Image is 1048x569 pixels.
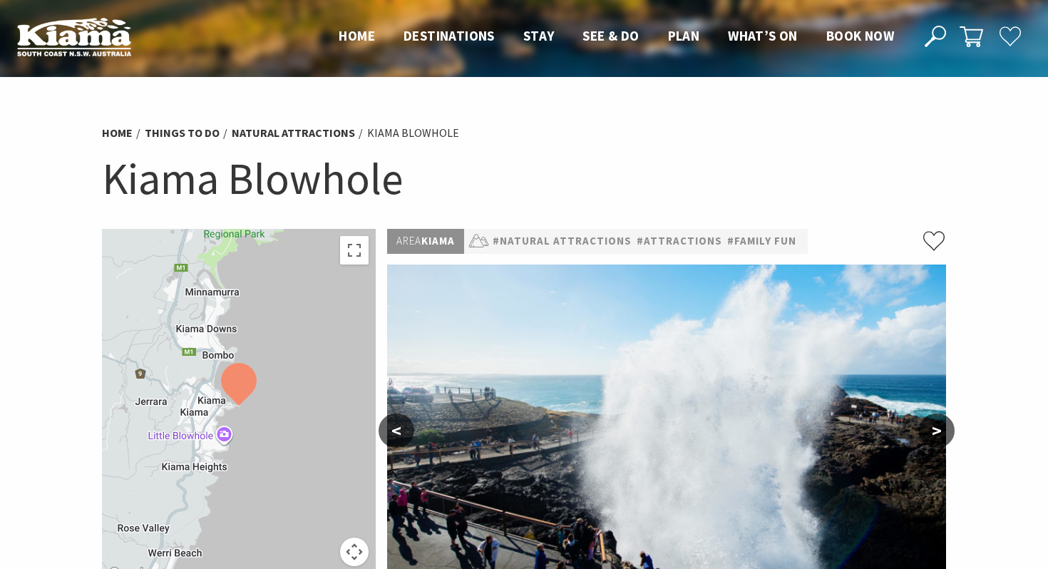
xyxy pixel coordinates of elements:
[340,236,369,265] button: Toggle fullscreen view
[727,232,796,250] a: #Family Fun
[339,27,375,44] span: Home
[668,27,700,44] span: Plan
[523,27,555,44] span: Stay
[404,27,495,44] span: Destinations
[379,414,414,448] button: <
[17,17,131,56] img: Kiama Logo
[324,25,908,48] nav: Main Menu
[232,125,355,140] a: Natural Attractions
[396,234,421,247] span: Area
[919,414,955,448] button: >
[102,150,946,207] h1: Kiama Blowhole
[340,538,369,566] button: Map camera controls
[582,27,639,44] span: See & Do
[102,125,133,140] a: Home
[367,124,459,143] li: Kiama Blowhole
[145,125,220,140] a: Things To Do
[826,27,894,44] span: Book now
[493,232,632,250] a: #Natural Attractions
[637,232,722,250] a: #Attractions
[728,27,798,44] span: What’s On
[387,229,464,254] p: Kiama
